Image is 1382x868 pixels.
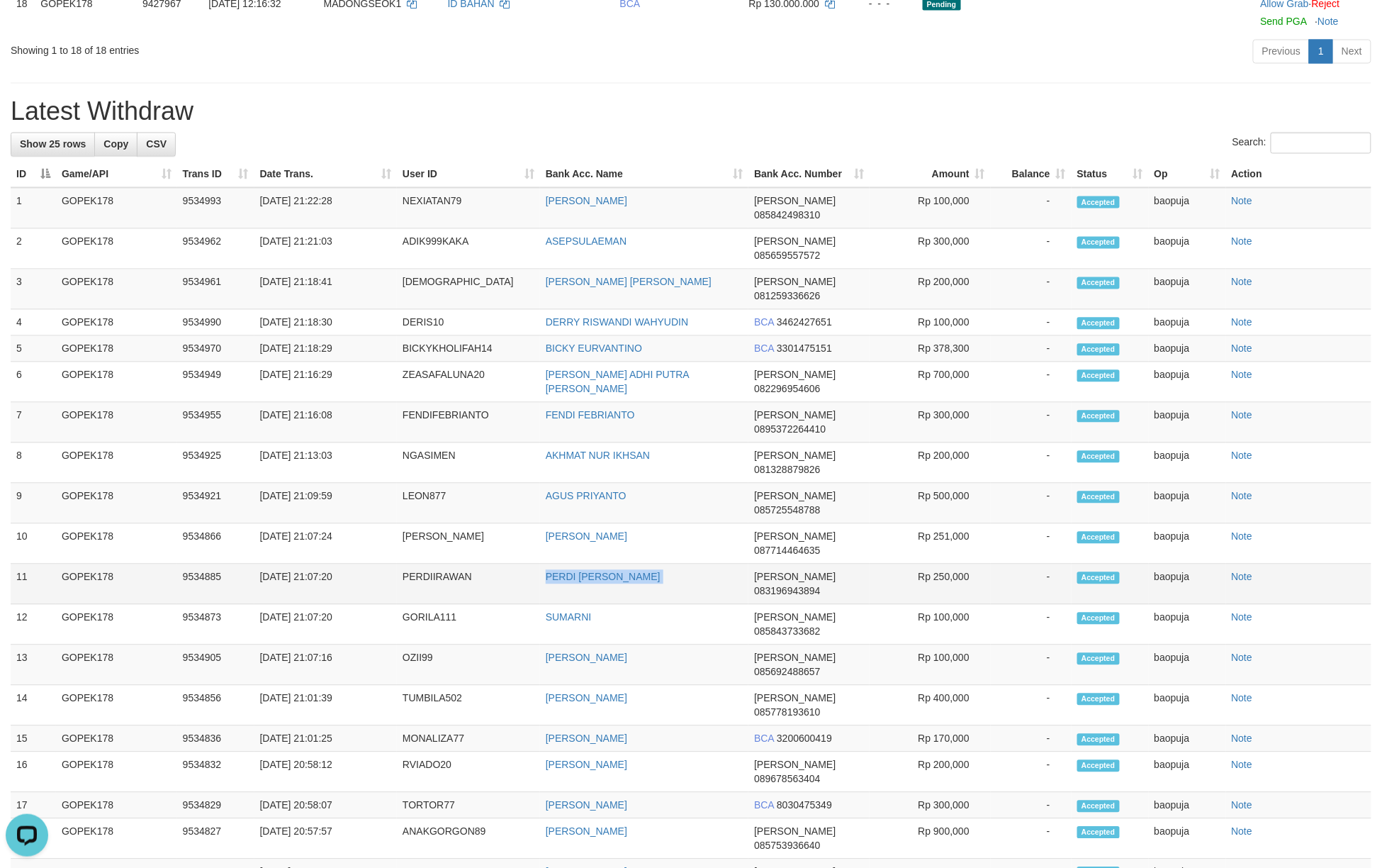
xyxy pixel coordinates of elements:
a: [PERSON_NAME] [546,531,627,542]
td: BICKYKHOLIFAH14 [397,336,540,362]
td: - [991,726,1072,752]
a: Note [1232,826,1253,838]
span: Accepted [1077,613,1120,625]
span: Accepted [1077,572,1120,584]
a: Note [1232,369,1253,381]
td: - [991,362,1072,403]
a: Note [1232,612,1253,623]
a: Show 25 rows [11,133,95,157]
td: 1 [11,188,56,229]
td: 6 [11,362,56,403]
span: Accepted [1077,344,1120,356]
td: NEXIATAN79 [397,188,540,229]
td: GOPEK178 [56,726,177,752]
td: - [991,793,1072,819]
td: [DATE] 21:22:28 [254,188,398,229]
td: - [991,269,1072,310]
td: - [991,336,1072,362]
a: ASEPSULAEMAN [546,236,627,247]
td: [DATE] 20:57:57 [254,819,398,859]
span: Accepted [1077,237,1120,249]
span: Copy 081328879826 to clipboard [754,464,820,476]
span: Copy 3200600419 to clipboard [777,733,832,745]
span: Copy 085659557572 to clipboard [754,250,820,262]
td: [DATE] 21:09:59 [254,484,398,524]
td: 9534829 [177,793,254,819]
td: TORTOR77 [397,793,540,819]
a: DERRY RISWANDI WAHYUDIN [546,317,688,328]
td: 11 [11,564,56,605]
td: 7 [11,403,56,443]
a: SUMARNI [546,612,592,623]
td: - [991,443,1072,484]
td: baopuja [1149,403,1226,443]
a: AGUS PRIYANTO [546,491,627,502]
td: [DATE] 21:18:41 [254,269,398,310]
a: [PERSON_NAME] [546,196,627,207]
td: GOPEK178 [56,403,177,443]
a: FENDI FEBRIANTO [546,410,635,421]
td: 9534921 [177,484,254,524]
td: Rp 378,300 [870,336,991,362]
td: 12 [11,605,56,645]
th: Balance: activate to sort column ascending [991,162,1072,188]
a: [PERSON_NAME] ADHI PUTRA [PERSON_NAME] [546,369,689,395]
a: Previous [1253,40,1310,64]
td: [DATE] 21:21:03 [254,229,398,269]
label: Search: [1232,133,1371,154]
td: 16 [11,752,56,793]
a: [PERSON_NAME] [546,759,627,771]
td: baopuja [1149,686,1226,726]
td: GOPEK178 [56,336,177,362]
span: Accepted [1077,277,1120,289]
td: 9534873 [177,605,254,645]
a: Note [1232,491,1253,502]
span: [PERSON_NAME] [754,369,836,381]
h1: Latest Withdraw [11,98,1371,126]
a: Note [1232,236,1253,247]
a: Next [1332,40,1371,64]
td: GOPEK178 [56,793,177,819]
td: 15 [11,726,56,752]
td: - [991,310,1072,336]
td: Rp 400,000 [870,686,991,726]
td: [DEMOGRAPHIC_DATA] [397,269,540,310]
td: GOPEK178 [56,443,177,484]
td: baopuja [1149,726,1226,752]
td: 9534993 [177,188,254,229]
a: Note [1232,652,1253,664]
td: OZII99 [397,645,540,686]
th: Op: activate to sort column ascending [1149,162,1226,188]
td: DERIS10 [397,310,540,336]
td: LEON877 [397,484,540,524]
a: [PERSON_NAME] [546,733,627,745]
a: PERDI [PERSON_NAME] [546,572,661,583]
td: 9534925 [177,443,254,484]
span: Copy 085778193610 to clipboard [754,707,820,718]
td: Rp 200,000 [870,269,991,310]
span: Copy 083196943894 to clipboard [754,586,820,597]
span: [PERSON_NAME] [754,826,836,838]
td: baopuja [1149,269,1226,310]
th: Bank Acc. Number: activate to sort column ascending [748,162,870,188]
td: [DATE] 21:07:20 [254,605,398,645]
td: - [991,229,1072,269]
span: Accepted [1077,760,1120,772]
td: 9534990 [177,310,254,336]
td: GOPEK178 [56,686,177,726]
td: 9 [11,484,56,524]
span: Accepted [1077,653,1120,665]
td: 9534962 [177,229,254,269]
span: Copy 085842498310 to clipboard [754,210,820,221]
span: Copy 085753936640 to clipboard [754,840,820,852]
span: Show 25 rows [20,139,86,150]
td: Rp 100,000 [870,605,991,645]
td: [DATE] 20:58:07 [254,793,398,819]
td: TUMBILA502 [397,686,540,726]
td: baopuja [1149,793,1226,819]
a: Note [1232,693,1253,704]
td: GORILA111 [397,605,540,645]
td: 9534836 [177,726,254,752]
td: baopuja [1149,484,1226,524]
a: Copy [94,133,137,157]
